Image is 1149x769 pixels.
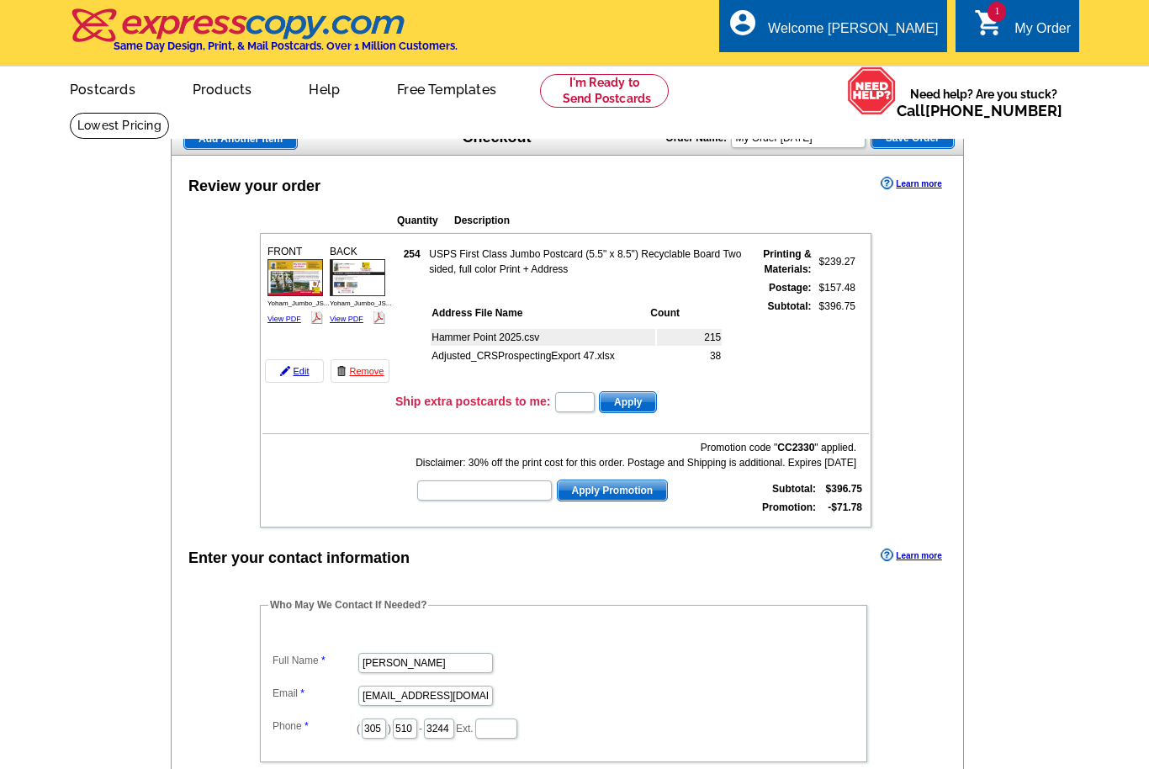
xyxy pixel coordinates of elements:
[114,40,458,52] h4: Same Day Design, Print, & Mail Postcards. Over 1 Million Customers.
[330,315,363,323] a: View PDF
[267,259,323,296] img: small-thumb.jpg
[558,480,668,501] span: Apply Promotion
[280,366,290,376] img: pencil-icon.gif
[416,440,856,470] div: Promotion code " " applied. Disclaimer: 30% off the print cost for this order. Postage and Shippi...
[184,129,297,149] span: Add Another Item
[769,282,812,294] strong: Postage:
[336,366,347,376] img: trashcan-icon.gif
[265,241,326,329] div: FRONT
[1014,21,1071,45] div: My Order
[273,719,357,734] label: Phone
[988,2,1006,22] span: 1
[772,483,816,495] strong: Subtotal:
[814,279,856,296] td: $157.48
[897,86,1071,119] span: Need help? Are you stuck?
[282,68,367,108] a: Help
[897,102,1062,119] span: Call
[649,305,722,321] th: Count
[268,714,859,740] dd: ( ) - Ext.
[814,246,856,278] td: $239.27
[370,68,523,108] a: Free Templates
[557,480,669,501] button: Apply Promotion
[331,359,389,383] a: Remove
[188,175,320,198] div: Review your order
[330,259,385,296] img: small-thumb.jpg
[428,246,745,278] td: USPS First Class Jumbo Postcard (5.5" x 8.5") Recyclable Board Two sided, full color Print + Address
[762,501,816,513] strong: Promotion:
[974,8,1004,38] i: shopping_cart
[373,311,385,324] img: pdf_logo.png
[395,394,550,409] h3: Ship extra postcards to me:
[974,19,1071,40] a: 1 shopping_cart My Order
[777,442,814,453] b: CC2330
[657,329,722,346] td: 215
[925,102,1062,119] a: [PHONE_NUMBER]
[183,128,298,150] a: Add Another Item
[404,248,421,260] strong: 254
[881,177,941,190] a: Learn more
[327,241,388,329] div: BACK
[431,305,648,321] th: Address File Name
[396,212,452,229] th: Quantity
[728,8,758,38] i: account_circle
[310,311,323,324] img: pdf_logo.png
[70,20,458,52] a: Same Day Design, Print, & Mail Postcards. Over 1 Million Customers.
[768,21,938,45] div: Welcome [PERSON_NAME]
[267,300,330,307] span: Yoham_Jumbo_JS...
[330,300,392,307] span: Yoham_Jumbo_JS...
[273,686,357,701] label: Email
[43,68,162,108] a: Postcards
[814,298,856,385] td: $396.75
[431,347,655,364] td: Adjusted_CRSProspectingExport 47.xlsx
[431,329,655,346] td: Hammer Point 2025.csv
[268,597,428,613] legend: Who May We Contact If Needed?
[273,653,357,668] label: Full Name
[267,315,301,323] a: View PDF
[768,300,812,312] strong: Subtotal:
[828,501,862,513] strong: -$71.78
[188,547,410,570] div: Enter your contact information
[166,68,279,108] a: Products
[599,391,657,413] button: Apply
[657,347,722,364] td: 38
[600,392,656,412] span: Apply
[881,549,941,562] a: Learn more
[265,359,324,383] a: Edit
[763,248,811,275] strong: Printing & Materials:
[453,212,761,229] th: Description
[826,483,862,495] strong: $396.75
[847,66,897,115] img: help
